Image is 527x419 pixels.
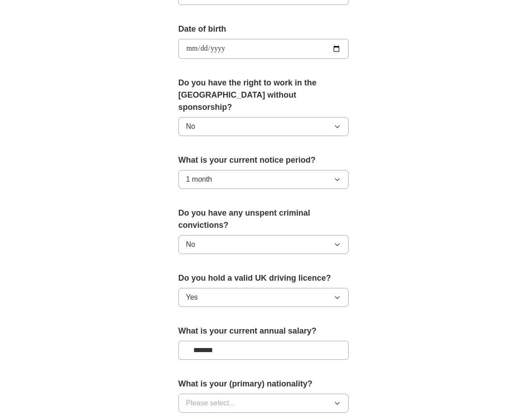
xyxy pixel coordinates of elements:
[178,288,349,307] button: Yes
[186,292,198,303] span: Yes
[178,117,349,136] button: No
[178,378,349,390] label: What is your (primary) nationality?
[178,325,349,337] label: What is your current annual salary?
[186,121,195,132] span: No
[178,207,349,231] label: Do you have any unspent criminal convictions?
[178,272,349,284] label: Do you hold a valid UK driving licence?
[178,154,349,166] label: What is your current notice period?
[178,235,349,254] button: No
[178,170,349,189] button: 1 month
[186,239,195,250] span: No
[186,174,212,185] span: 1 month
[178,394,349,413] button: Please select...
[178,23,349,35] label: Date of birth
[178,77,349,113] label: Do you have the right to work in the [GEOGRAPHIC_DATA] without sponsorship?
[186,398,235,409] span: Please select...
